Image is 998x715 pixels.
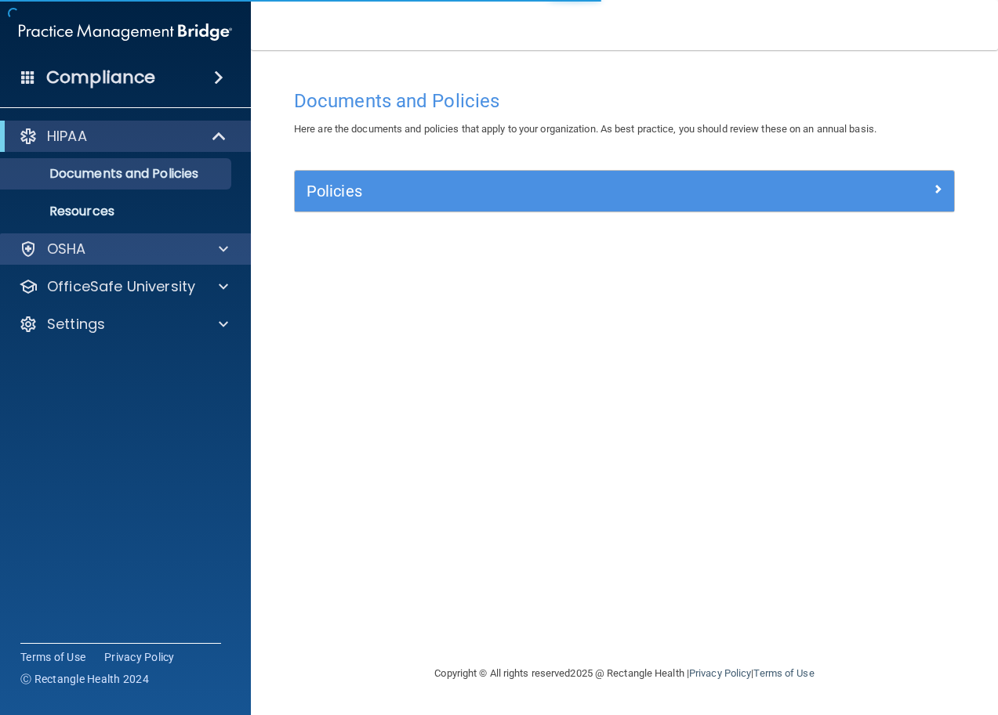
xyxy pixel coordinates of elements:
[47,240,86,258] p: OSHA
[20,649,85,665] a: Terms of Use
[294,91,955,111] h4: Documents and Policies
[19,16,232,48] img: PMB logo
[19,315,228,334] a: Settings
[47,277,195,296] p: OfficeSafe University
[339,648,911,699] div: Copyright © All rights reserved 2025 @ Rectangle Health | |
[294,123,876,135] span: Here are the documents and policies that apply to your organization. As best practice, you should...
[47,315,105,334] p: Settings
[46,67,155,88] h4: Compliance
[307,179,942,204] a: Policies
[19,127,227,146] a: HIPAA
[19,277,228,296] a: OfficeSafe University
[104,649,175,665] a: Privacy Policy
[47,127,87,146] p: HIPAA
[689,667,751,679] a: Privacy Policy
[10,204,224,219] p: Resources
[753,667,814,679] a: Terms of Use
[307,182,778,200] h5: Policies
[10,166,224,182] p: Documents and Policies
[19,240,228,258] a: OSHA
[20,671,149,687] span: Ⓒ Rectangle Health 2024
